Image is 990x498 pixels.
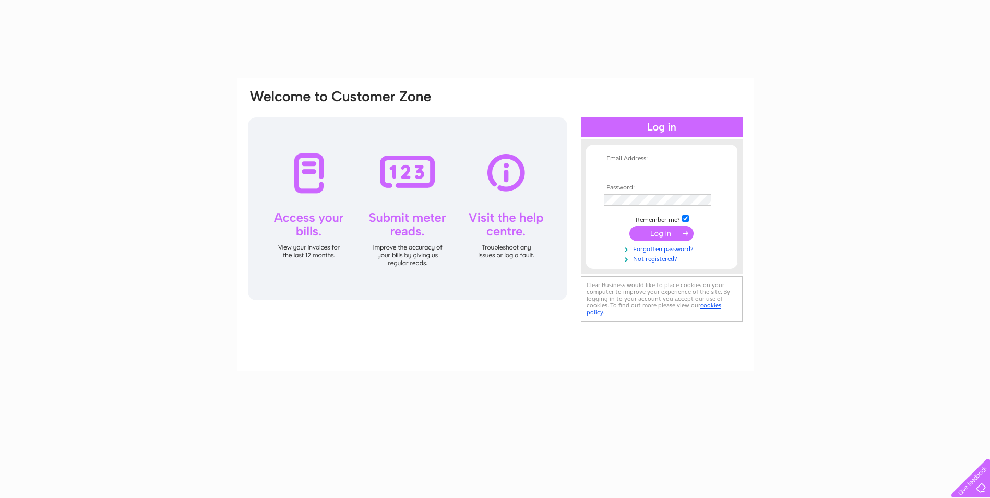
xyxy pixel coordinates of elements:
[629,226,694,241] input: Submit
[604,253,722,263] a: Not registered?
[601,155,722,162] th: Email Address:
[587,302,721,316] a: cookies policy
[604,243,722,253] a: Forgotten password?
[581,276,743,322] div: Clear Business would like to place cookies on your computer to improve your experience of the sit...
[601,184,722,192] th: Password:
[601,214,722,224] td: Remember me?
